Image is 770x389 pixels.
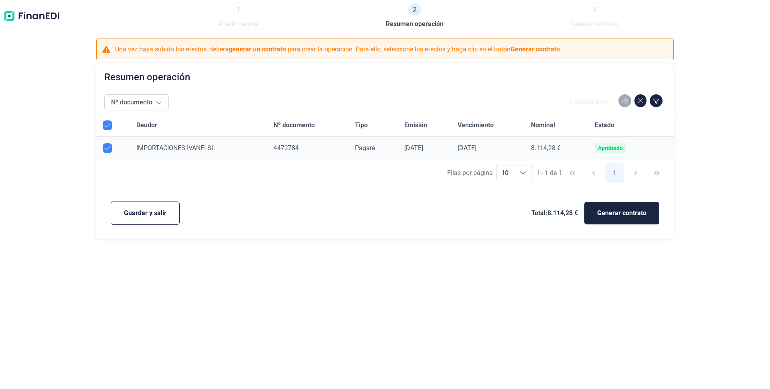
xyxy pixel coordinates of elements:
button: Nº documento [104,94,169,110]
div: All items selected [103,120,112,130]
div: [DATE] [458,144,518,152]
span: Vencimiento [458,120,494,130]
button: Previous Page [584,163,603,183]
span: Generar contrato [597,208,646,218]
button: Last Page [647,163,667,183]
span: Nominal [531,120,555,130]
span: Pagaré [355,144,375,152]
span: Nº documento [274,120,315,130]
div: Aprobado [598,145,623,151]
span: 2 [408,3,421,16]
button: Generar contrato [584,202,659,224]
span: 1 - 1 de 1 [536,170,562,176]
span: 4472784 [274,144,299,152]
img: Logo de aplicación [3,3,60,29]
span: Resumen operación [386,19,444,29]
p: Una vez haya subido los efectos, deberá para crear la operación. Para ello, seleccione los efecto... [115,45,561,54]
span: Tipo [355,120,368,130]
button: Page 1 [605,163,624,183]
span: IMPORTACIONES IVANFI SL [136,144,215,152]
span: Total: 8.114,28 € [531,208,578,218]
button: Guardar y salir [111,202,180,225]
span: 10 [496,165,513,181]
div: Filas por página [447,168,493,178]
button: Next Page [626,163,645,183]
div: [DATE] [404,144,445,152]
span: Emisión [404,120,427,130]
button: First Page [563,163,582,183]
span: Guardar y salir [124,208,166,218]
h2: Resumen operación [104,71,190,83]
a: 2Resumen operación [386,3,444,29]
span: Estado [595,120,614,130]
div: Row Unselected null [103,143,112,153]
b: Generar contrato [511,45,560,53]
div: 8.114,28 € [531,144,582,152]
b: generar un contrato [229,45,286,53]
div: Choose [513,165,533,181]
span: Deudor [136,120,157,130]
